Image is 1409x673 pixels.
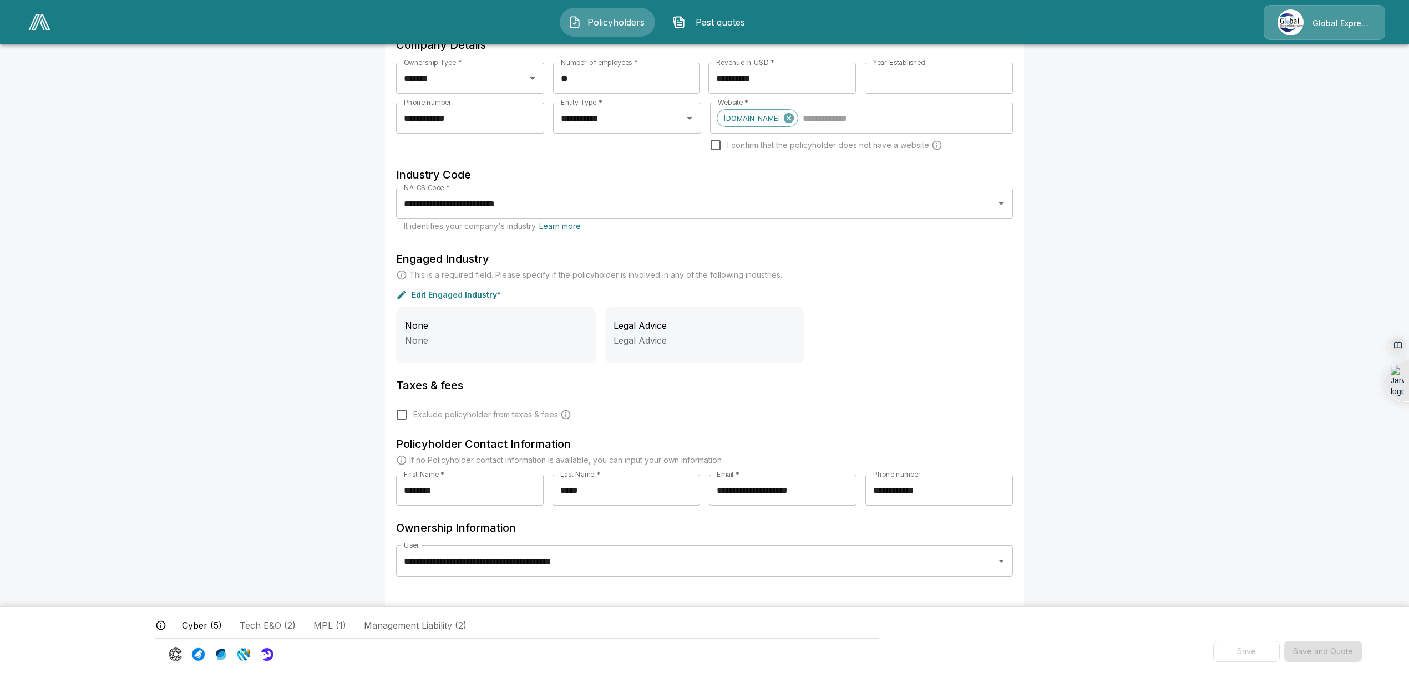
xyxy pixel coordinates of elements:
[396,36,1013,54] h6: Company Details
[404,541,419,550] label: User
[405,320,428,331] span: None
[718,98,748,107] label: Website *
[396,435,1013,453] h6: Policyholder Contact Information
[716,58,774,67] label: Revenue in USD *
[412,291,501,299] p: Edit Engaged Industry*
[1278,9,1304,35] img: Agency Icon
[396,376,1013,394] h6: Taxes & fees
[409,269,782,281] p: This is a required field. Please specify if the policyholder is involved in any of the following ...
[873,470,921,479] label: Phone number
[405,335,428,346] span: None
[873,58,925,67] label: Year Established
[561,98,602,107] label: Entity Type *
[1264,5,1385,40] a: Agency IconGlobal Express Underwriters
[690,16,751,29] span: Past quotes
[396,166,1013,183] h6: Industry Code
[994,196,1009,211] button: Open
[404,98,452,107] label: Phone number
[396,519,1013,537] h6: Ownership Information
[413,409,558,420] span: Exclude policyholder from taxes & fees
[560,470,600,479] label: Last Name *
[409,455,722,466] p: If no Policyholder contact information is available, you can input your own information
[717,112,786,125] span: [DOMAIN_NAME]
[525,70,540,86] button: Open
[664,8,759,37] button: Past quotes IconPast quotes
[560,8,655,37] button: Policyholders IconPolicyholders
[717,109,798,127] div: [DOMAIN_NAME]
[404,183,450,192] label: NAICS Code *
[1312,18,1371,29] p: Global Express Underwriters
[994,553,1009,569] button: Open
[931,140,942,151] svg: Carriers run a cyber security scan on the policyholders' websites. Please enter a website wheneve...
[672,16,686,29] img: Past quotes Icon
[404,58,462,67] label: Ownership Type *
[682,110,697,126] button: Open
[539,221,581,231] a: Learn more
[560,409,571,420] svg: Carrier and processing fees will still be applied
[364,619,467,632] span: Management Liability (2)
[614,320,667,331] span: Legal Advice
[28,14,50,30] img: AA Logo
[717,470,739,479] label: Email *
[568,16,581,29] img: Policyholders Icon
[614,335,667,346] span: Legal Advice
[727,140,929,151] span: I confirm that the policyholder does not have a website
[404,470,444,479] label: First Name *
[396,250,1013,268] h6: Engaged Industry
[561,58,638,67] label: Number of employees *
[404,221,581,231] span: It identifies your company's industry.
[586,16,647,29] span: Policyholders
